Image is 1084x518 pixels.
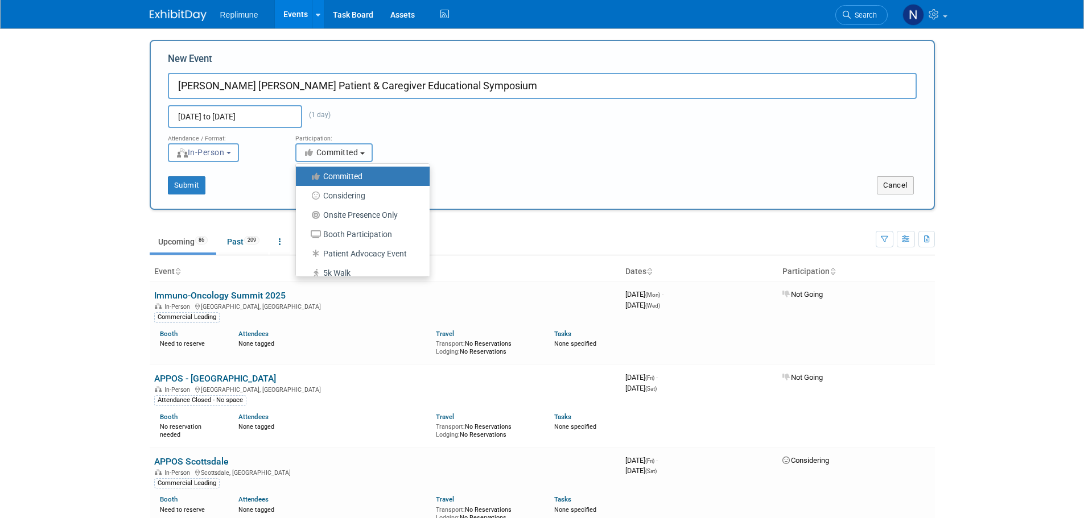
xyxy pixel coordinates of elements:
[154,290,286,301] a: Immuno-Oncology Summit 2025
[302,208,418,222] label: Onsite Presence Only
[621,262,778,281] th: Dates
[436,348,460,355] span: Lodging:
[656,456,658,465] span: -
[646,267,652,276] a: Sort by Start Date
[155,386,162,392] img: In-Person Event
[625,290,663,299] span: [DATE]
[155,469,162,475] img: In-Person Event
[168,73,917,99] input: Name of Trade Show / Conference
[625,466,657,475] span: [DATE]
[436,431,460,438] span: Lodging:
[656,373,658,382] span: -
[154,456,228,467] a: APPOS Scottsdale
[154,395,246,405] div: Attendance Closed - No space
[554,506,596,513] span: None specified
[238,495,269,503] a: Attendees
[168,143,239,162] button: In-Person
[554,423,596,430] span: None specified
[782,290,823,299] span: Not Going
[436,495,454,503] a: Travel
[164,469,193,476] span: In-Person
[554,330,571,338] a: Tasks
[176,148,225,157] span: In-Person
[154,312,220,322] div: Commercial Leading
[155,303,162,309] img: In-Person Event
[302,227,418,242] label: Booth Participation
[160,413,178,421] a: Booth
[168,52,212,70] label: New Event
[238,504,427,514] div: None tagged
[160,421,222,438] div: No reservation needed
[164,386,193,393] span: In-Person
[302,246,418,261] label: Patient Advocacy Event
[238,413,269,421] a: Attendees
[168,128,278,143] div: Attendance / Format:
[244,236,259,245] span: 209
[625,384,657,392] span: [DATE]
[154,467,616,476] div: Scottsdale, [GEOGRAPHIC_DATA]
[835,5,888,25] a: Search
[150,10,207,21] img: ExhibitDay
[160,330,178,338] a: Booth
[302,188,418,203] label: Considering
[851,11,877,19] span: Search
[220,10,258,19] span: Replimune
[195,236,208,245] span: 86
[436,506,465,513] span: Transport:
[154,478,220,488] div: Commercial Leading
[295,143,373,162] button: Committed
[154,373,276,384] a: APPOS - [GEOGRAPHIC_DATA]
[168,176,205,194] button: Submit
[436,423,465,430] span: Transport:
[436,413,454,421] a: Travel
[645,292,660,298] span: (Mon)
[168,105,302,128] input: Start Date - End Date
[782,373,823,382] span: Not Going
[164,303,193,310] span: In-Person
[295,128,406,143] div: Participation:
[302,111,331,119] span: (1 day)
[645,375,654,381] span: (Fri)
[625,456,658,465] span: [DATE]
[238,421,427,431] div: None tagged
[645,458,654,464] span: (Fri)
[554,413,571,421] a: Tasks
[238,330,269,338] a: Attendees
[645,386,657,392] span: (Sat)
[830,267,835,276] a: Sort by Participation Type
[645,468,657,474] span: (Sat)
[160,504,222,514] div: Need to reserve
[303,148,358,157] span: Committed
[302,169,418,184] label: Committed
[436,330,454,338] a: Travel
[219,231,268,252] a: Past209
[160,495,178,503] a: Booth
[436,340,465,347] span: Transport:
[554,340,596,347] span: None specified
[436,421,537,438] div: No Reservations No Reservations
[436,338,537,355] div: No Reservations No Reservations
[150,231,216,252] a: Upcoming86
[778,262,935,281] th: Participation
[645,302,660,309] span: (Wed)
[154,301,616,310] div: [GEOGRAPHIC_DATA], [GEOGRAPHIC_DATA]
[877,176,914,194] button: Cancel
[160,338,222,348] div: Need to reserve
[662,290,663,299] span: -
[902,4,924,26] img: Nicole Schaeffner
[238,338,427,348] div: None tagged
[554,495,571,503] a: Tasks
[782,456,829,465] span: Considering
[625,301,660,309] span: [DATE]
[302,266,418,280] label: 5k Walk
[175,267,180,276] a: Sort by Event Name
[625,373,658,382] span: [DATE]
[154,384,616,393] div: [GEOGRAPHIC_DATA], [GEOGRAPHIC_DATA]
[150,262,621,281] th: Event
